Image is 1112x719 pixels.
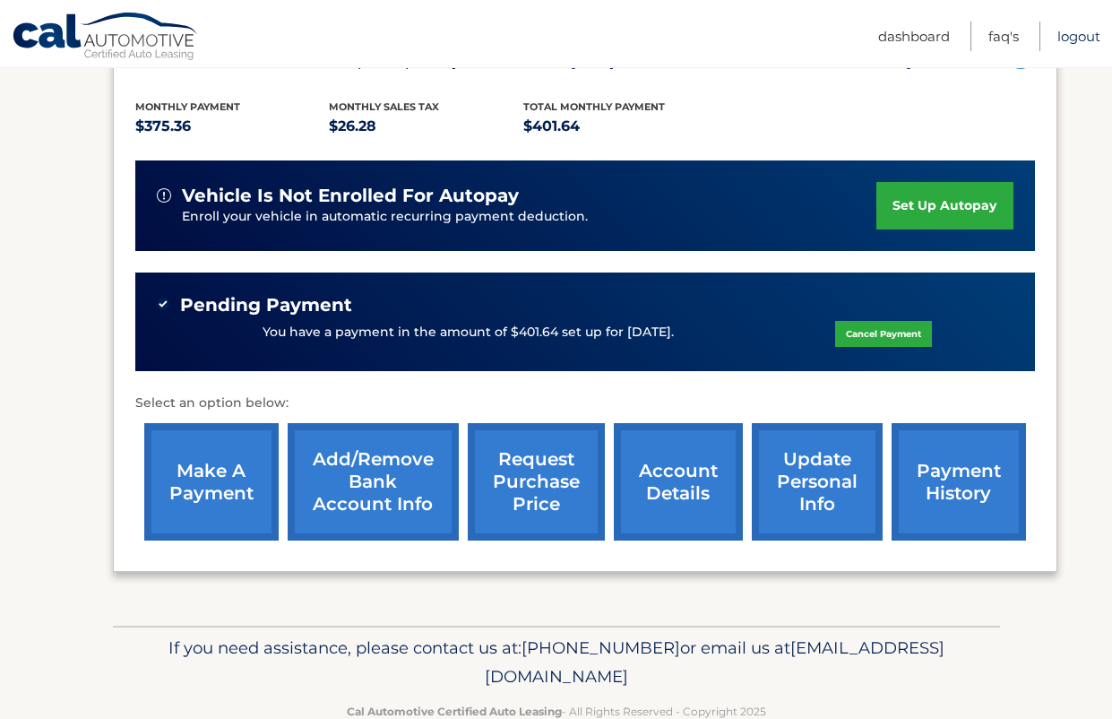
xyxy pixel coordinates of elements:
[752,423,883,541] a: update personal info
[180,294,352,316] span: Pending Payment
[135,393,1035,414] p: Select an option below:
[125,634,988,691] p: If you need assistance, please contact us at: or email us at
[485,637,944,687] span: [EMAIL_ADDRESS][DOMAIN_NAME]
[892,423,1026,541] a: payment history
[182,185,519,207] span: vehicle is not enrolled for autopay
[523,114,718,139] p: $401.64
[876,182,1013,230] a: set up autopay
[135,114,330,139] p: $375.36
[182,207,877,227] p: Enroll your vehicle in automatic recurring payment deduction.
[523,100,665,113] span: Total Monthly Payment
[1057,22,1100,51] a: Logout
[157,298,169,310] img: check-green.svg
[329,100,439,113] span: Monthly sales Tax
[988,22,1019,51] a: FAQ's
[835,321,932,347] a: Cancel Payment
[288,423,459,541] a: Add/Remove bank account info
[12,12,200,64] a: Cal Automotive
[157,188,171,203] img: alert-white.svg
[522,637,680,658] span: [PHONE_NUMBER]
[878,22,950,51] a: Dashboard
[614,423,743,541] a: account details
[144,423,279,541] a: make a payment
[329,114,523,139] p: $26.28
[263,323,674,342] p: You have a payment in the amount of $401.64 set up for [DATE].
[468,423,605,541] a: request purchase price
[347,705,562,718] strong: Cal Automotive Certified Auto Leasing
[135,100,240,113] span: Monthly Payment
